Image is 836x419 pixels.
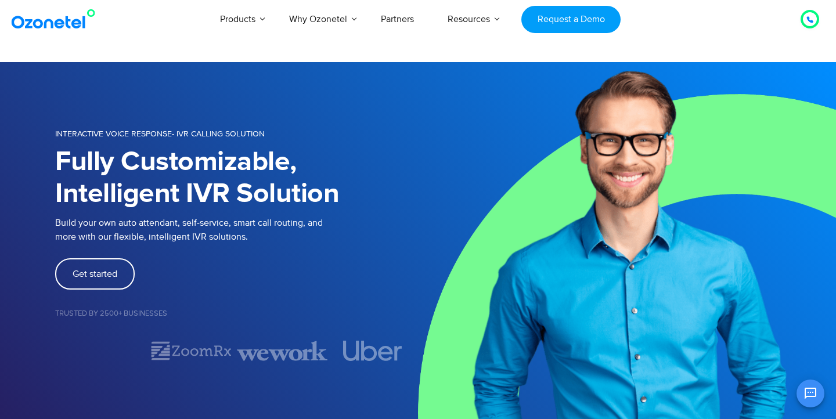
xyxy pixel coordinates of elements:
[73,269,117,279] span: Get started
[55,216,418,244] p: Build your own auto attendant, self-service, smart call routing, and more with our flexible, inte...
[55,258,135,290] a: Get started
[55,146,418,210] h1: Fully Customizable, Intelligent IVR Solution
[55,129,265,139] span: INTERACTIVE VOICE RESPONSE- IVR Calling Solution
[237,341,327,361] div: 3 of 7
[343,341,402,361] img: uber
[237,341,327,361] img: wework
[146,341,236,361] div: 2 of 7
[797,380,824,407] button: Open chat
[327,341,418,361] div: 4 of 7
[55,344,146,357] div: 1 of 7
[521,6,621,33] a: Request a Demo
[150,341,233,361] img: zoomrx
[55,341,418,361] div: Image Carousel
[55,310,418,317] h5: Trusted by 2500+ Businesses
